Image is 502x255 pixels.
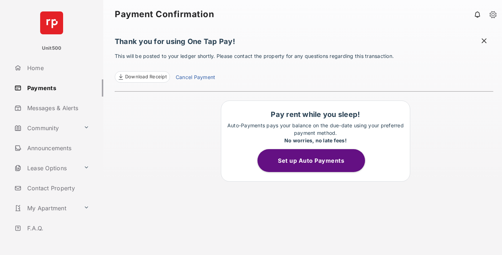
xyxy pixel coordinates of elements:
a: Community [11,119,81,137]
div: No worries, no late fees! [225,137,406,144]
a: Announcements [11,139,103,157]
strong: Payment Confirmation [115,10,214,19]
a: Set up Auto Payments [257,157,374,164]
a: Home [11,59,103,77]
a: Download Receipt [115,71,170,83]
button: Set up Auto Payments [257,149,365,172]
a: Payments [11,79,103,97]
p: This will be posted to your ledger shortly. Please contact the property for any questions regardi... [115,52,493,83]
a: F.A.Q. [11,220,103,237]
a: My Apartment [11,200,81,217]
p: Unit500 [42,45,62,52]
p: Auto-Payments pays your balance on the due-date using your preferred payment method. [225,122,406,144]
span: Download Receipt [125,73,167,80]
img: svg+xml;base64,PHN2ZyB4bWxucz0iaHR0cDovL3d3dy53My5vcmcvMjAwMC9zdmciIHdpZHRoPSI2NCIgaGVpZ2h0PSI2NC... [40,11,63,34]
h1: Pay rent while you sleep! [225,110,406,119]
a: Lease Options [11,160,81,177]
h1: Thank you for using One Tap Pay! [115,37,493,49]
a: Contact Property [11,180,103,197]
a: Cancel Payment [176,73,215,83]
a: Messages & Alerts [11,99,103,117]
